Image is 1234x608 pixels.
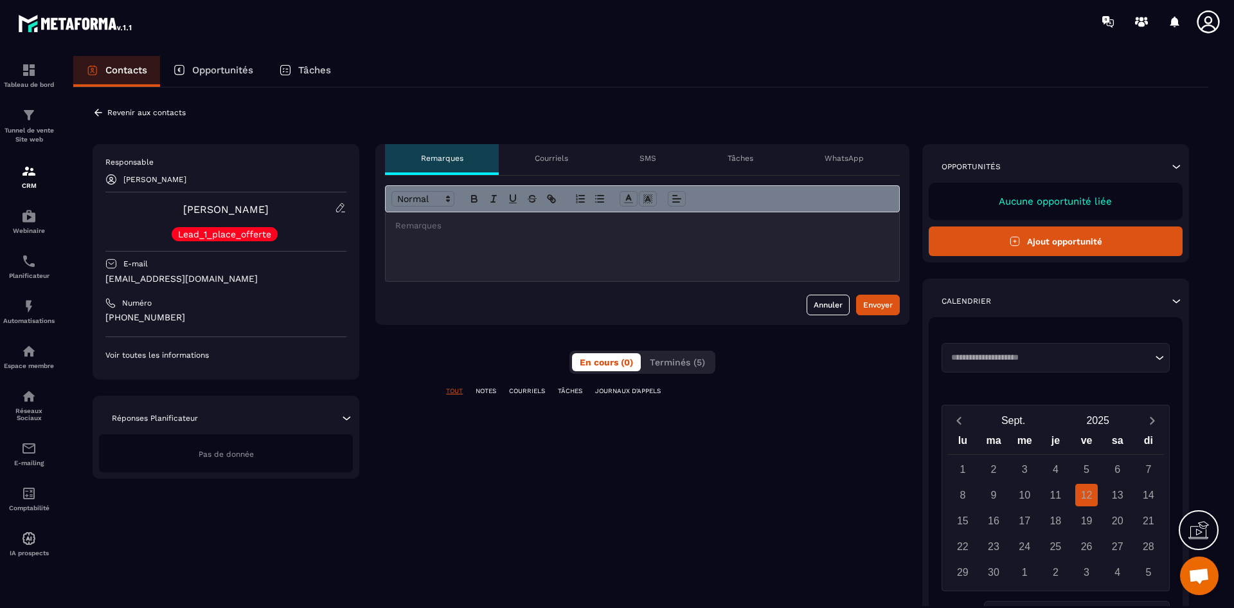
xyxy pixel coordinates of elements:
[1040,432,1071,454] div: je
[1180,557,1219,595] div: Ouvrir le chat
[983,535,1005,558] div: 23
[1133,432,1164,454] div: di
[1075,535,1098,558] div: 26
[122,298,152,308] p: Numéro
[3,182,55,189] p: CRM
[1102,432,1133,454] div: sa
[3,362,55,369] p: Espace membre
[3,199,55,244] a: automationsautomationsWebinaire
[947,412,971,429] button: Previous month
[3,244,55,289] a: schedulerschedulerPlanificateur
[1044,510,1067,532] div: 18
[21,62,37,78] img: formation
[3,81,55,88] p: Tableau de bord
[951,510,974,532] div: 15
[3,53,55,98] a: formationformationTableau de bord
[1137,484,1159,506] div: 14
[21,163,37,179] img: formation
[183,203,269,216] a: [PERSON_NAME]
[1014,535,1036,558] div: 24
[807,295,850,315] button: Annuler
[178,230,271,239] p: Lead_1_place_offerte
[3,154,55,199] a: formationformationCRM
[421,153,463,163] p: Remarques
[3,407,55,421] p: Réseaux Sociaux
[947,432,978,454] div: lu
[942,196,1170,207] p: Aucune opportunité liée
[1106,535,1129,558] div: 27
[535,153,568,163] p: Courriels
[942,296,991,306] p: Calendrier
[112,413,198,423] p: Réponses Planificateur
[21,208,37,224] img: automations
[3,476,55,521] a: accountantaccountantComptabilité
[73,56,160,87] a: Contacts
[123,259,148,269] p: E-mail
[825,153,864,163] p: WhatsApp
[3,549,55,557] p: IA prospects
[21,299,37,314] img: automations
[1137,535,1159,558] div: 28
[947,351,1152,364] input: Search for option
[951,535,974,558] div: 22
[3,272,55,279] p: Planificateur
[476,387,496,396] p: NOTES
[1014,458,1036,481] div: 3
[3,289,55,334] a: automationsautomationsAutomatisations
[3,317,55,324] p: Automatisations
[1137,458,1159,481] div: 7
[3,98,55,154] a: formationformationTunnel de vente Site web
[728,153,753,163] p: Tâches
[929,226,1183,256] button: Ajout opportunité
[1106,510,1129,532] div: 20
[1044,535,1067,558] div: 25
[650,357,705,367] span: Terminés (5)
[1075,458,1098,481] div: 5
[595,387,661,396] p: JOURNAUX D'APPELS
[105,273,346,285] p: [EMAIL_ADDRESS][DOMAIN_NAME]
[21,389,37,404] img: social-network
[983,561,1005,584] div: 30
[192,64,253,76] p: Opportunités
[298,64,331,76] p: Tâches
[558,387,582,396] p: TÂCHES
[1009,432,1040,454] div: me
[105,64,147,76] p: Contacts
[1106,484,1129,506] div: 13
[266,56,344,87] a: Tâches
[863,299,893,311] div: Envoyer
[1137,510,1159,532] div: 21
[1140,412,1164,429] button: Next month
[1055,409,1140,432] button: Open years overlay
[509,387,545,396] p: COURRIELS
[1071,432,1102,454] div: ve
[856,295,900,315] button: Envoyer
[1075,510,1098,532] div: 19
[105,311,346,324] p: [PHONE_NUMBER]
[580,357,633,367] span: En cours (0)
[21,344,37,359] img: automations
[1106,458,1129,481] div: 6
[1044,458,1067,481] div: 4
[978,432,1009,454] div: ma
[3,227,55,234] p: Webinaire
[942,343,1170,373] div: Search for option
[21,253,37,269] img: scheduler
[951,484,974,506] div: 8
[105,157,346,167] p: Responsable
[3,379,55,431] a: social-networksocial-networkRéseaux Sociaux
[160,56,266,87] a: Opportunités
[947,432,1164,584] div: Calendar wrapper
[18,12,134,35] img: logo
[3,334,55,379] a: automationsautomationsEspace membre
[947,458,1164,584] div: Calendar days
[3,126,55,144] p: Tunnel de vente Site web
[1014,484,1036,506] div: 10
[21,441,37,456] img: email
[639,153,656,163] p: SMS
[1014,561,1036,584] div: 1
[971,409,1056,432] button: Open months overlay
[951,458,974,481] div: 1
[1075,484,1098,506] div: 12
[983,484,1005,506] div: 9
